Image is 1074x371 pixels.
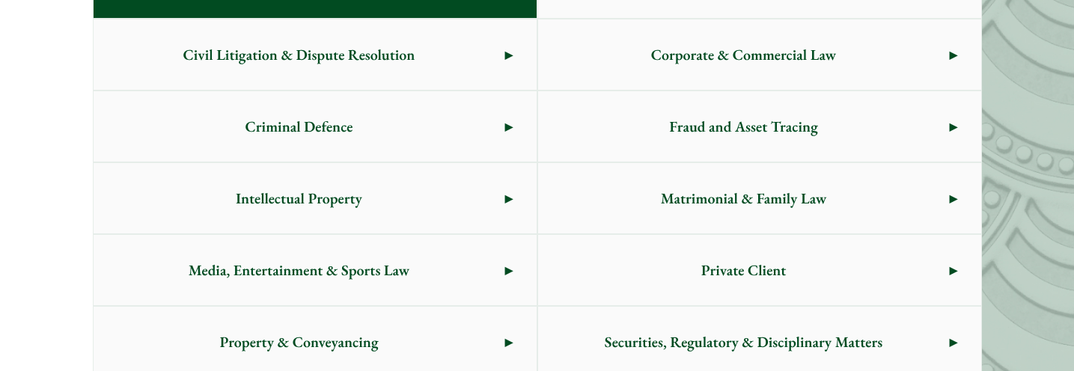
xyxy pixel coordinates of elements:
a: Matrimonial & Family Law [538,163,981,233]
a: Fraud and Asset Tracing [538,91,981,162]
span: Criminal Defence [94,91,505,162]
a: Criminal Defence [94,91,537,162]
span: Intellectual Property [94,163,505,233]
span: Civil Litigation & Dispute Resolution [94,19,505,90]
span: Media, Entertainment & Sports Law [94,235,505,305]
span: Fraud and Asset Tracing [538,91,950,162]
a: Intellectual Property [94,163,537,233]
a: Media, Entertainment & Sports Law [94,235,537,305]
a: Corporate & Commercial Law [538,19,981,90]
span: Private Client [538,235,950,305]
span: Matrimonial & Family Law [538,163,950,233]
a: Civil Litigation & Dispute Resolution [94,19,537,90]
span: Corporate & Commercial Law [538,19,950,90]
a: Private Client [538,235,981,305]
